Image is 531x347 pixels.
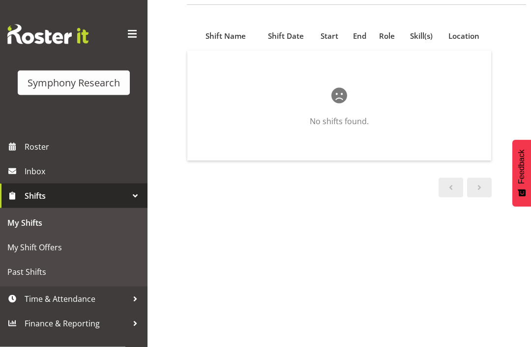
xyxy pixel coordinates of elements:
[353,31,366,42] span: End
[2,260,145,284] a: Past Shifts
[321,31,338,42] span: Start
[268,31,304,42] span: Shift Date
[7,25,88,44] img: Rosterit website logo
[448,31,479,42] span: Location
[25,292,128,306] span: Time & Attendance
[410,31,433,42] span: Skill(s)
[379,31,395,42] span: Role
[2,235,145,260] a: My Shift Offers
[7,265,140,279] span: Past Shifts
[219,116,460,128] p: No shifts found.
[25,139,143,154] span: Roster
[28,76,120,90] div: Symphony Research
[206,31,246,42] span: Shift Name
[25,316,128,331] span: Finance & Reporting
[2,211,145,235] a: My Shifts
[7,215,140,230] span: My Shifts
[25,164,143,179] span: Inbox
[517,150,526,184] span: Feedback
[512,140,531,207] button: Feedback - Show survey
[25,188,128,203] span: Shifts
[7,240,140,255] span: My Shift Offers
